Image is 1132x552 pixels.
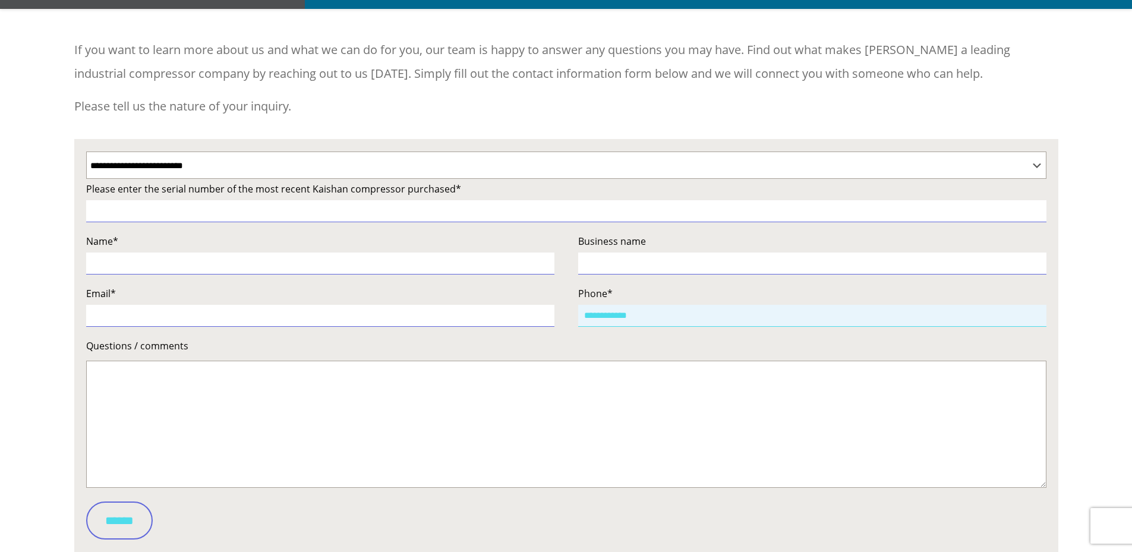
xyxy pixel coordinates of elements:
p: Please tell us the nature of your inquiry. [74,94,1058,118]
label: Email* [86,285,554,302]
label: Business name [578,233,1046,250]
label: Name* [86,233,554,250]
label: Please enter the serial number of the most recent Kaishan compressor purchased* [86,181,1046,197]
label: Phone* [578,285,1046,302]
p: If you want to learn more about us and what we can do for you, our team is happy to answer any qu... [74,38,1058,86]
